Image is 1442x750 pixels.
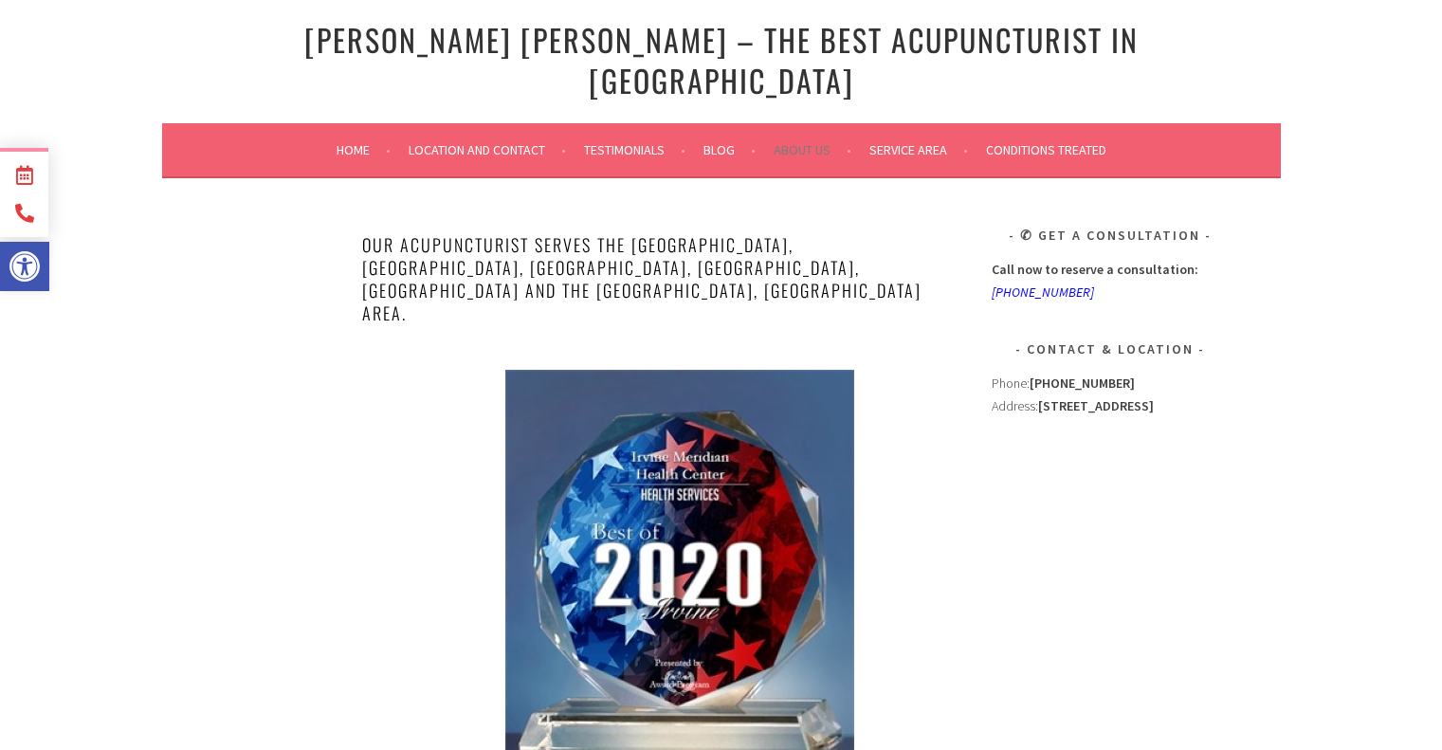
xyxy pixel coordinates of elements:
[986,138,1106,161] a: Conditions Treated
[703,138,756,161] a: Blog
[774,138,851,161] a: About Us
[1030,375,1135,392] strong: [PHONE_NUMBER]
[992,261,1198,278] strong: Call now to reserve a consultation:
[992,284,1094,301] a: [PHONE_NUMBER]
[373,349,921,367] strong: Our clinic won the 2020 Best of Irvine Awards in the category of Health Services!
[992,372,1229,654] div: Address:
[1038,397,1154,414] strong: [STREET_ADDRESS]
[992,338,1229,360] h3: Contact & Location
[869,138,968,161] a: Service Area
[992,224,1229,247] h3: ✆ Get A Consultation
[337,138,391,161] a: Home
[584,138,685,161] a: Testimonials
[409,138,566,161] a: Location and Contact
[992,372,1229,394] div: Phone:
[304,17,1139,102] a: [PERSON_NAME] [PERSON_NAME] – The Best Acupuncturist In [GEOGRAPHIC_DATA]
[362,232,922,325] span: oUR Acupuncturist serves the [GEOGRAPHIC_DATA], [GEOGRAPHIC_DATA], [GEOGRAPHIC_DATA], [GEOGRAPHIC...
